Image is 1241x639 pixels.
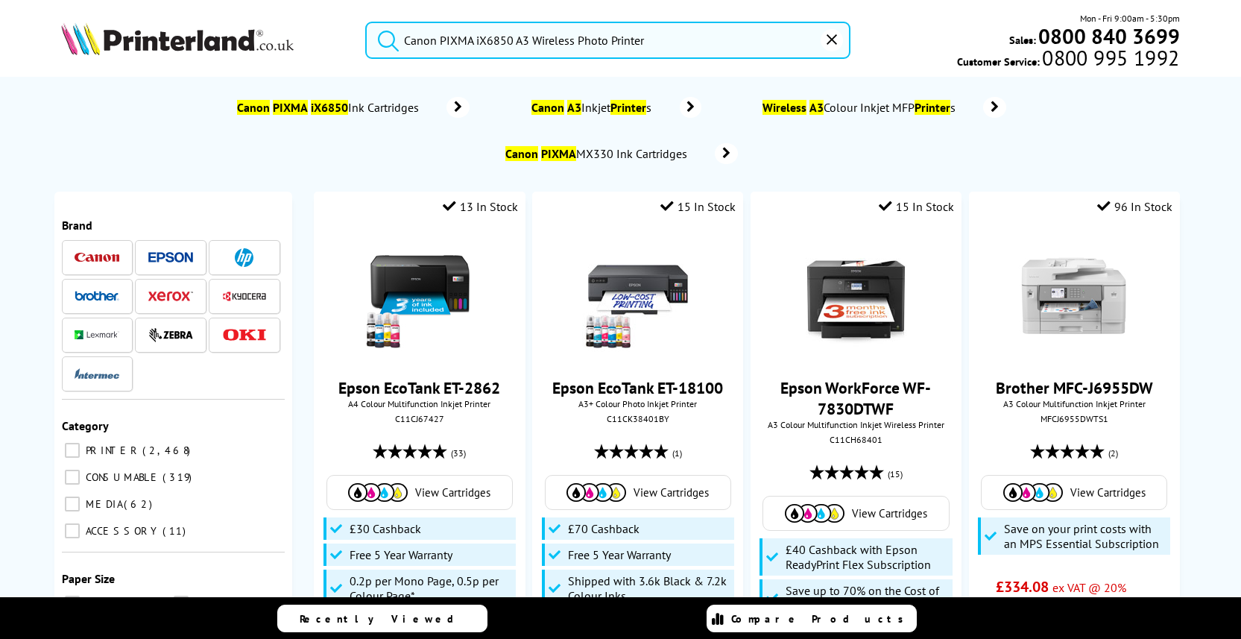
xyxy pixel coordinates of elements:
[75,368,119,379] img: Intermec
[148,291,193,301] img: Xerox
[62,571,115,586] span: Paper Size
[65,523,80,538] input: ACCESSORY 11
[957,51,1179,69] span: Customer Service:
[761,97,1006,118] a: Wireless A3Colour Inkjet MFPPrinters
[976,398,1172,409] span: A3 Colour Multifunction Inkjet Printer
[610,100,646,115] mark: Printer
[82,497,122,511] span: MEDIA
[852,506,927,520] span: View Cartridges
[65,497,80,511] input: MEDIA 62
[761,100,961,115] span: Colour Inkjet MFP s
[321,398,517,409] span: A4 Colour Multifunction Inkjet Printer
[879,199,954,214] div: 15 In Stock
[543,413,732,424] div: C11CK38401BY
[762,434,950,445] div: C11CH68401
[989,483,1159,502] a: View Cartridges
[1036,29,1180,43] a: 0800 840 3699
[235,248,253,267] img: HP
[1097,199,1172,214] div: 96 In Stock
[786,542,948,572] span: £40 Cashback with Epson ReadyPrint Flex Subscription
[504,143,738,164] a: Canon PIXMAMX330 Ink Cartridges
[222,329,267,341] img: OKI
[582,240,694,352] img: epson-et-18100-front-new-small.jpg
[415,485,490,500] span: View Cartridges
[61,22,346,58] a: Printerland Logo
[65,470,80,485] input: CONSUMABLE 319
[540,398,736,409] span: A3+ Colour Photo Inkjet Printer
[124,497,156,511] span: 62
[222,291,267,302] img: Kyocera
[552,377,723,398] a: Epson EcoTank ET-18100
[451,439,466,468] span: (33)
[82,470,161,484] span: CONSUMABLE
[1080,11,1180,25] span: Mon - Fri 9:00am - 5:30pm
[786,583,948,613] span: Save up to 70% on the Cost of Ink with Epson ReadyPrint Flex*
[338,377,500,398] a: Epson EcoTank ET-2862
[191,596,208,610] span: A3
[65,443,80,458] input: PRINTER 2,468
[800,240,912,352] img: epson-wf-7830dtwf-front-subscription-small.jpg
[148,252,193,263] img: Epson
[996,377,1153,398] a: Brother MFC-J6955DW
[75,253,119,262] img: Canon
[62,218,92,233] span: Brand
[273,100,308,115] mark: PIXMA
[758,419,954,430] span: A3 Colour Multifunction Inkjet Wireless Printer
[566,483,626,502] img: Cartridges
[568,573,730,603] span: Shipped with 3.6k Black & 7.2k Colour Inks
[1003,483,1063,502] img: Cartridges
[504,146,693,161] span: MX330 Ink Cartridges
[350,547,452,562] span: Free 5 Year Warranty
[209,596,247,610] span: 611
[101,596,145,610] span: 1,489
[1018,240,1130,352] img: Brother-MFC-J6955DW-Front-Main-Small.jpg
[277,605,487,632] a: Recently Viewed
[82,596,99,610] span: A4
[364,240,476,352] img: epson-et-2862-ink-included-small.jpg
[731,612,912,626] span: Compare Products
[1108,439,1118,468] span: (2)
[1052,580,1126,595] span: ex VAT @ 20%
[174,596,189,611] input: A3 611
[1004,521,1166,551] span: Save on your print costs with an MPS Essential Subscription
[365,22,851,59] input: Search product
[531,100,564,115] mark: Canon
[529,97,701,118] a: Canon A3InkjetPrinters
[311,100,348,115] mark: iX6850
[888,460,903,488] span: (15)
[65,596,80,611] input: A4 1,489
[809,100,824,115] mark: A3
[82,444,141,457] span: PRINTER
[980,413,1169,424] div: MFCJ6955DWTS1
[707,605,917,632] a: Compare Products
[443,199,518,214] div: 13 In Stock
[1009,33,1036,47] span: Sales:
[672,439,682,468] span: (1)
[236,97,470,118] a: Canon PIXMA iX6850Ink Cartridges
[75,330,119,339] img: Lexmark
[162,470,195,484] span: 319
[529,100,657,115] span: Inkjet s
[300,612,469,626] span: Recently Viewed
[75,291,119,301] img: Brother
[541,146,576,161] mark: PIXMA
[350,573,512,603] span: 0.2p per Mono Page, 0.5p per Colour Page*
[237,100,270,115] mark: Canon
[148,327,193,342] img: Zebra
[634,485,709,500] span: View Cartridges
[350,521,421,536] span: £30 Cashback
[567,100,581,115] mark: A3
[505,146,538,161] mark: Canon
[335,483,505,502] a: View Cartridges
[762,100,806,115] mark: Wireless
[1038,22,1180,50] b: 0800 840 3699
[996,577,1049,596] span: £334.08
[142,444,194,457] span: 2,468
[1040,51,1179,65] span: 0800 995 1992
[236,100,425,115] span: Ink Cartridges
[61,22,294,55] img: Printerland Logo
[553,483,723,502] a: View Cartridges
[568,547,671,562] span: Free 5 Year Warranty
[568,521,640,536] span: £70 Cashback
[660,199,736,214] div: 15 In Stock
